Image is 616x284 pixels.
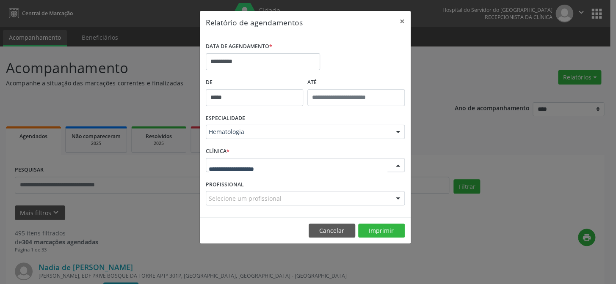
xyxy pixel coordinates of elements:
button: Cancelar [309,224,355,238]
label: ESPECIALIDADE [206,112,245,125]
button: Close [394,11,411,32]
label: DATA DE AGENDAMENTO [206,40,272,53]
button: Imprimir [358,224,405,238]
label: De [206,76,303,89]
h5: Relatório de agendamentos [206,17,303,28]
span: Hematologia [209,128,387,136]
span: Selecione um profissional [209,194,282,203]
label: ATÉ [307,76,405,89]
